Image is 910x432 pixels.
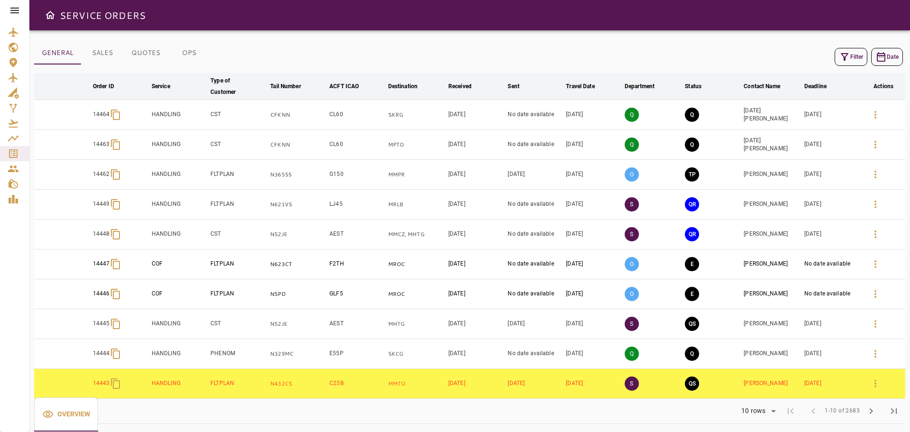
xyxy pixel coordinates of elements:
[564,160,623,190] td: [DATE]
[802,309,862,339] td: [DATE]
[742,220,802,249] td: [PERSON_NAME]
[93,320,110,328] p: 14445
[270,81,300,92] div: Tail Number
[864,193,887,216] button: Details
[34,397,98,432] div: basic tabs example
[388,81,430,92] span: Destination
[865,405,877,417] span: chevron_right
[150,160,209,190] td: HANDLING
[388,230,445,239] p: MMCZ, MHTG
[802,190,862,220] td: [DATE]
[152,81,170,92] div: Service
[625,287,639,301] p: O
[735,404,779,418] div: 10 rows
[564,309,623,339] td: [DATE]
[564,190,623,220] td: [DATE]
[804,81,827,92] div: Deadline
[209,130,268,160] td: CST
[446,100,506,130] td: [DATE]
[802,160,862,190] td: [DATE]
[329,81,359,92] div: ACFT ICAO
[625,138,639,152] p: Q
[864,103,887,126] button: Details
[871,48,903,66] button: Date
[883,400,905,423] span: Last Page
[93,81,127,92] span: Order ID
[864,133,887,156] button: Details
[564,130,623,160] td: [DATE]
[506,130,564,160] td: No date available
[152,81,182,92] span: Service
[328,309,386,339] td: AEST
[388,171,445,179] p: MMPR
[685,227,699,241] button: QUOTE REQUESTED
[685,81,701,92] div: Status
[742,190,802,220] td: [PERSON_NAME]
[328,249,386,279] td: F2TH
[564,369,623,399] td: [DATE]
[835,48,867,66] button: Filter
[742,249,802,279] td: [PERSON_NAME]
[328,369,386,399] td: C25B
[742,309,802,339] td: [PERSON_NAME]
[564,100,623,130] td: [DATE]
[506,249,564,279] td: No date available
[209,160,268,190] td: FLTPLAN
[448,81,484,92] span: Received
[802,249,862,279] td: No date available
[388,141,445,149] p: MPTO
[739,407,768,415] div: 10 rows
[388,81,418,92] div: Destination
[93,140,110,148] p: 14463
[150,309,209,339] td: HANDLING
[564,279,623,309] td: [DATE]
[864,163,887,186] button: Details
[506,100,564,130] td: No date available
[150,100,209,130] td: HANDLING
[685,197,699,211] button: QUOTE REQUESTED
[506,279,564,309] td: No date available
[270,320,326,328] p: N52JE
[506,339,564,369] td: No date available
[625,108,639,122] p: Q
[506,190,564,220] td: No date available
[508,81,532,92] span: Sent
[508,81,519,92] div: Sent
[270,350,326,358] p: N329MC
[744,81,780,92] div: Contact Name
[388,350,445,358] p: SKCG
[328,190,386,220] td: LJ45
[742,369,802,399] td: [PERSON_NAME]
[270,380,326,388] p: N432CS
[210,75,266,98] span: Type of Customer
[864,313,887,335] button: Details
[779,400,802,423] span: First Page
[802,279,862,309] td: No date available
[209,369,268,399] td: FLTPLAN
[625,81,667,92] span: Department
[34,42,81,64] button: GENERAL
[328,160,386,190] td: G150
[124,42,168,64] button: QUOTES
[34,397,98,432] button: Overview
[446,130,506,160] td: [DATE]
[564,249,623,279] td: [DATE]
[270,111,326,119] p: CFKNN
[802,400,825,423] span: Previous Page
[888,405,900,417] span: last_page
[685,347,699,361] button: QUOTING
[93,170,110,178] p: 14462
[388,260,445,268] p: MROC
[506,220,564,249] td: No date available
[209,220,268,249] td: CST
[446,160,506,190] td: [DATE]
[150,220,209,249] td: HANDLING
[210,75,254,98] div: Type of Customer
[446,190,506,220] td: [DATE]
[150,279,209,309] td: COF
[270,260,326,268] p: N623CT
[685,287,699,301] button: EXECUTION
[625,257,639,271] p: O
[209,339,268,369] td: PHENOM
[60,8,146,23] h6: SERVICE ORDERS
